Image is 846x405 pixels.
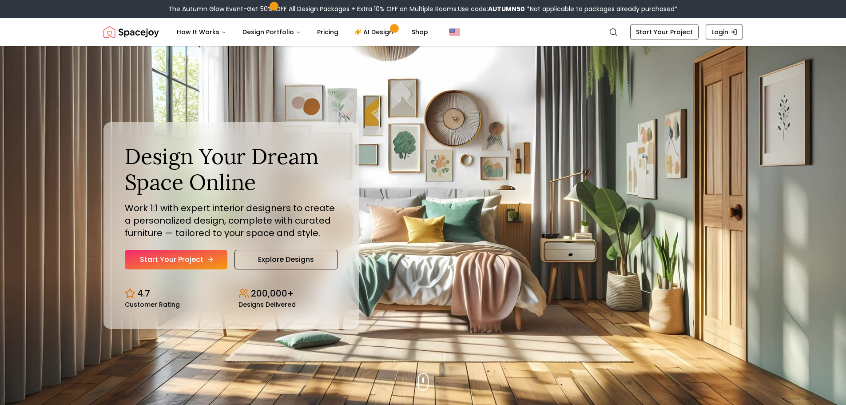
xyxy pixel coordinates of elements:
[103,23,159,41] img: Spacejoy Logo
[125,301,180,308] small: Customer Rating
[630,24,699,40] a: Start Your Project
[137,287,150,300] p: 4.7
[458,4,525,13] span: Use code:
[347,23,403,41] a: AI Design
[125,280,338,308] div: Design stats
[170,23,234,41] button: How It Works
[235,23,308,41] button: Design Portfolio
[706,24,743,40] a: Login
[168,4,678,13] div: The Autumn Glow Event-Get 50% OFF All Design Packages + Extra 10% OFF on Multiple Rooms.
[525,4,678,13] span: *Not applicable to packages already purchased*
[449,27,460,37] img: United States
[170,23,435,41] nav: Main
[405,23,435,41] a: Shop
[125,202,338,239] p: Work 1:1 with expert interior designers to create a personalized design, complete with curated fu...
[103,23,159,41] a: Spacejoy
[488,4,525,13] b: AUTUMN50
[310,23,346,41] a: Pricing
[234,250,338,269] a: Explore Designs
[251,287,294,300] p: 200,000+
[103,18,743,46] nav: Global
[125,144,338,195] h1: Design Your Dream Space Online
[125,250,227,269] a: Start Your Project
[238,301,296,308] small: Designs Delivered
